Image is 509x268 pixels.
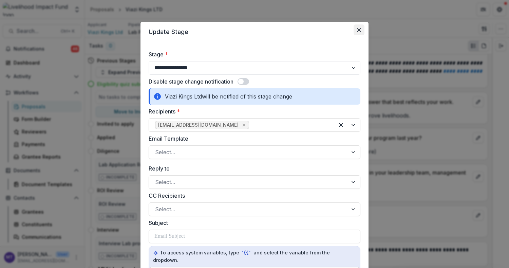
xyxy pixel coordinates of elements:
[149,219,356,227] label: Subject
[149,88,360,105] div: Viazi Kings Ltd will be notified of this stage change
[354,24,364,35] button: Close
[149,192,356,200] label: CC Recipients
[241,122,247,128] div: Remove manager@viazikingsltd.com
[336,120,346,130] div: Clear selected options
[153,249,356,264] p: To access system variables, type and select the variable from the dropdown.
[158,122,239,128] span: [EMAIL_ADDRESS][DOMAIN_NAME]
[149,135,356,143] label: Email Template
[149,77,233,86] label: Disable stage change notification
[140,22,369,42] header: Update Stage
[149,164,356,173] label: Reply to
[241,249,252,256] code: `{{`
[149,50,356,58] label: Stage
[149,107,356,115] label: Recipients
